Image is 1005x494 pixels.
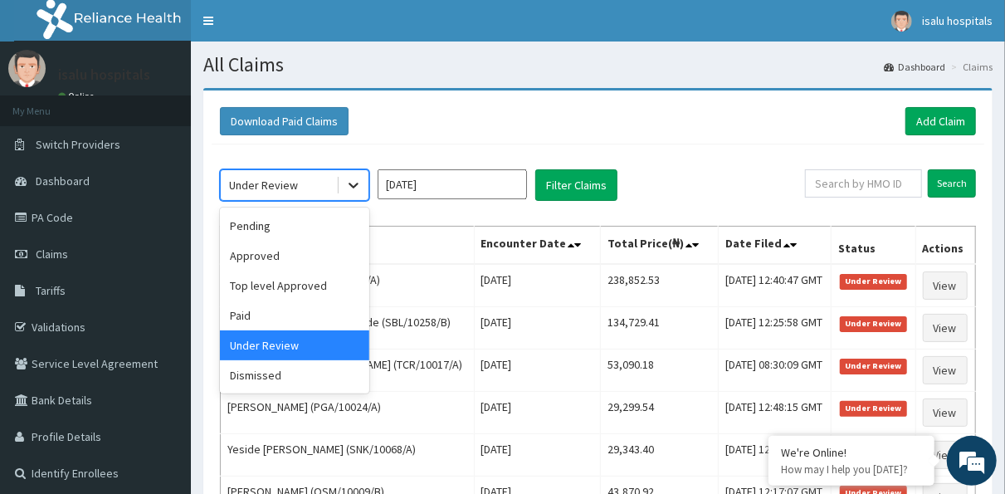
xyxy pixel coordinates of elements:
[220,330,369,360] div: Under Review
[220,107,349,135] button: Download Paid Claims
[601,264,719,307] td: 238,852.53
[203,54,993,76] h1: All Claims
[272,8,312,48] div: Minimize live chat window
[923,271,968,300] a: View
[601,227,719,265] th: Total Price(₦)
[884,60,945,74] a: Dashboard
[923,399,968,427] a: View
[905,107,976,135] a: Add Claim
[923,314,968,342] a: View
[840,316,907,331] span: Under Review
[378,169,527,199] input: Select Month and Year
[781,445,922,460] div: We're Online!
[923,356,968,384] a: View
[36,247,68,262] span: Claims
[229,177,298,193] div: Under Review
[718,350,831,392] td: [DATE] 08:30:09 GMT
[474,392,601,434] td: [DATE]
[891,11,912,32] img: User Image
[832,227,915,265] th: Status
[840,401,907,416] span: Under Review
[535,169,617,201] button: Filter Claims
[601,392,719,434] td: 29,299.54
[947,60,993,74] li: Claims
[221,434,475,477] td: Yeside [PERSON_NAME] (SNK/10068/A)
[915,227,975,265] th: Actions
[923,441,968,469] a: View
[601,350,719,392] td: 53,090.18
[601,307,719,350] td: 134,729.41
[928,169,976,198] input: Search
[221,392,475,434] td: [PERSON_NAME] (PGA/10024/A)
[840,274,907,289] span: Under Review
[8,323,316,381] textarea: Type your message and hit 'Enter'
[36,174,90,188] span: Dashboard
[31,83,67,125] img: d_794563401_company_1708531726252_794563401
[718,264,831,307] td: [DATE] 12:40:47 GMT
[474,307,601,350] td: [DATE]
[474,227,601,265] th: Encounter Date
[840,359,907,374] span: Under Review
[58,67,150,82] p: isalu hospitals
[474,264,601,307] td: [DATE]
[718,434,831,477] td: [DATE] 12:41:30 GMT
[220,211,369,241] div: Pending
[922,13,993,28] span: isalu hospitals
[781,462,922,477] p: How may I help you today?
[474,434,601,477] td: [DATE]
[805,169,922,198] input: Search by HMO ID
[718,392,831,434] td: [DATE] 12:48:15 GMT
[36,137,120,152] span: Switch Providers
[96,144,229,311] span: We're online!
[8,50,46,87] img: User Image
[601,434,719,477] td: 29,343.40
[220,271,369,301] div: Top level Approved
[474,350,601,392] td: [DATE]
[220,241,369,271] div: Approved
[220,360,369,390] div: Dismissed
[58,90,98,102] a: Online
[220,301,369,330] div: Paid
[718,307,831,350] td: [DATE] 12:25:58 GMT
[86,93,279,115] div: Chat with us now
[36,283,66,298] span: Tariffs
[718,227,831,265] th: Date Filed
